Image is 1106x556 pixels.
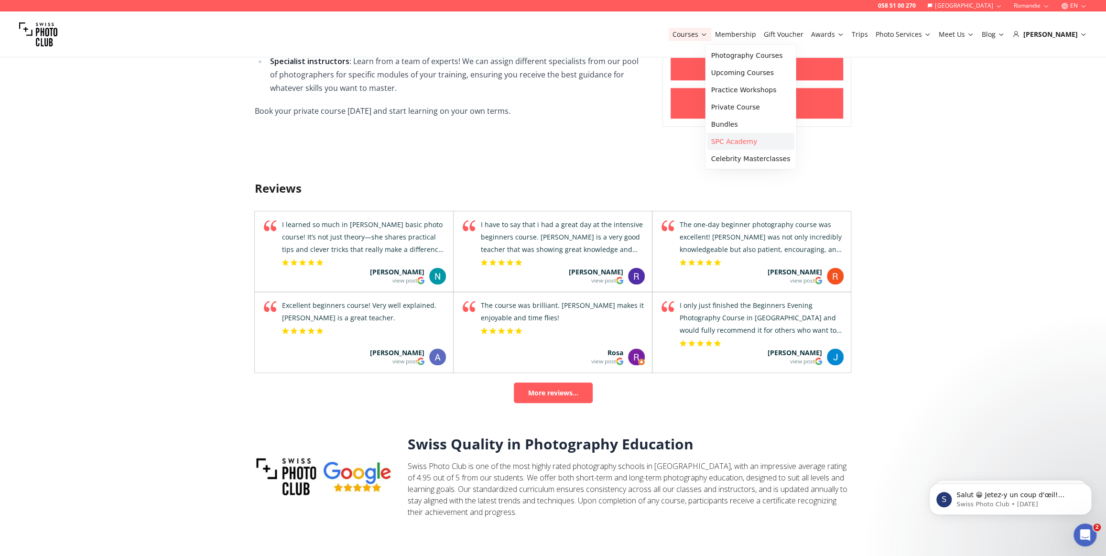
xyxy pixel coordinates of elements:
[408,460,851,518] p: Swiss Photo Club is one of the most highly rated photography schools in [GEOGRAPHIC_DATA], with a...
[760,28,807,41] button: Gift Voucher
[255,436,392,518] img: eduoua
[982,30,1005,39] a: Blog
[707,64,794,81] a: Upcoming Courses
[807,28,848,41] button: Awards
[811,30,844,39] a: Awards
[707,47,794,64] a: Photography Courses
[876,30,931,39] a: Photo Services
[707,150,794,167] a: Celebrity Masterclasses
[848,28,872,41] button: Trips
[671,50,843,81] a: Hourly CoursesFor 200 CHF/ Hour
[669,28,711,41] button: Courses
[878,2,916,10] a: 058 51 00 270
[764,30,803,39] a: Gift Voucher
[19,15,57,54] img: Swiss photo club
[939,30,974,39] a: Meet Us
[707,98,794,116] a: Private Course
[915,463,1106,530] iframe: Intercom notifications message
[671,88,843,119] a: 6 Hour PackageFor 900 CHF
[255,104,647,118] p: Book your private course [DATE] and start learning on your own terms.
[935,28,978,41] button: Meet Us
[1073,523,1096,546] iframe: Intercom live chat
[1012,30,1087,39] div: [PERSON_NAME]
[707,81,794,98] a: Practice Workshops
[707,133,794,150] a: SPC Academy
[1093,523,1101,531] span: 2
[872,28,935,41] button: Photo Services
[408,436,851,453] h3: Swiss Quality in Photography Education
[715,30,756,39] a: Membership
[852,30,868,39] a: Trips
[711,28,760,41] button: Membership
[672,30,707,39] a: Courses
[270,56,349,66] strong: Specialist instructors
[978,28,1008,41] button: Blog
[267,55,647,95] li: : Learn from a team of experts! We can assign different specialists from our pool of photographer...
[707,116,794,133] a: Bundles
[255,181,851,196] h3: Reviews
